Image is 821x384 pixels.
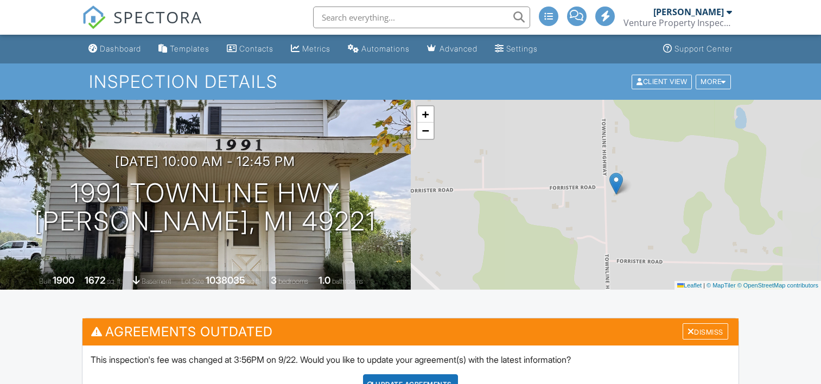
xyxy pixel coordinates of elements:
[417,106,434,123] a: Zoom in
[609,172,623,195] img: Marker
[623,17,732,28] div: Venture Property Inspections, LLC
[696,74,731,89] div: More
[154,39,214,59] a: Templates
[653,7,724,17] div: [PERSON_NAME]
[278,277,308,285] span: bedrooms
[707,282,736,289] a: © MapTiler
[683,323,728,340] div: Dismiss
[313,7,530,28] input: Search everything...
[631,77,695,85] a: Client View
[332,277,363,285] span: bathrooms
[737,282,818,289] a: © OpenStreetMap contributors
[100,44,141,53] div: Dashboard
[39,277,51,285] span: Built
[222,39,278,59] a: Contacts
[659,39,737,59] a: Support Center
[82,15,202,37] a: SPECTORA
[506,44,538,53] div: Settings
[89,72,732,91] h1: Inspection Details
[239,44,273,53] div: Contacts
[674,44,733,53] div: Support Center
[417,123,434,139] a: Zoom out
[181,277,204,285] span: Lot Size
[422,124,429,137] span: −
[302,44,330,53] div: Metrics
[113,5,202,28] span: SPECTORA
[271,274,277,286] div: 3
[247,277,260,285] span: sq.ft.
[82,318,738,345] h3: Agreements Outdated
[53,274,74,286] div: 1900
[423,39,482,59] a: Advanced
[206,274,245,286] div: 1038035
[142,277,171,285] span: basement
[82,5,106,29] img: The Best Home Inspection Software - Spectora
[115,154,295,169] h3: [DATE] 10:00 am - 12:45 pm
[440,44,478,53] div: Advanced
[34,179,376,236] h1: 1991 Townline Hwy [PERSON_NAME], MI 49221
[84,39,145,59] a: Dashboard
[632,74,692,89] div: Client View
[491,39,542,59] a: Settings
[422,107,429,121] span: +
[170,44,209,53] div: Templates
[107,277,122,285] span: sq. ft.
[361,44,410,53] div: Automations
[677,282,702,289] a: Leaflet
[319,274,330,286] div: 1.0
[287,39,335,59] a: Metrics
[703,282,705,289] span: |
[343,39,414,59] a: Automations (Advanced)
[85,274,105,286] div: 1672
